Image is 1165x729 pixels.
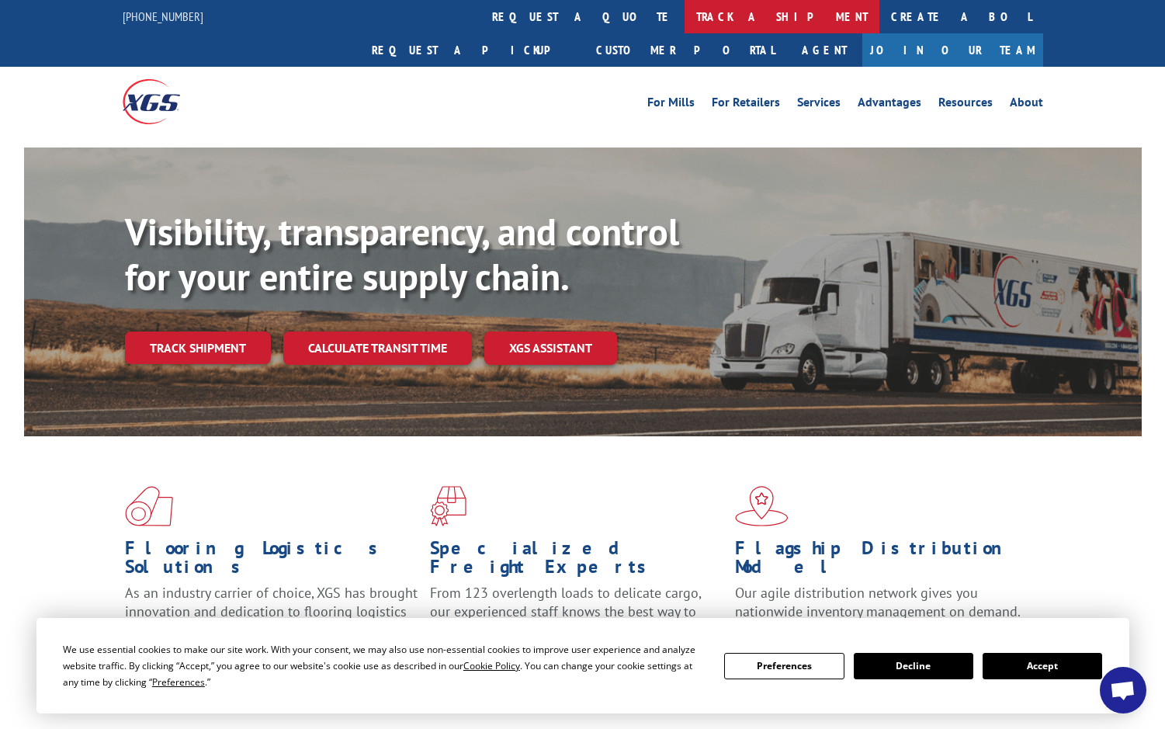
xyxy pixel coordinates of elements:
[735,486,789,526] img: xgs-icon-flagship-distribution-model-red
[63,641,706,690] div: We use essential cookies to make our site work. With your consent, we may also use non-essential ...
[125,584,418,639] span: As an industry carrier of choice, XGS has brought innovation and dedication to flooring logistics...
[854,653,973,679] button: Decline
[360,33,584,67] a: Request a pickup
[125,332,271,364] a: Track shipment
[735,539,1028,584] h1: Flagship Distribution Model
[858,96,921,113] a: Advantages
[125,207,679,300] b: Visibility, transparency, and control for your entire supply chain.
[983,653,1102,679] button: Accept
[1100,667,1146,713] div: Open chat
[938,96,993,113] a: Resources
[797,96,841,113] a: Services
[125,539,418,584] h1: Flooring Logistics Solutions
[1010,96,1043,113] a: About
[724,653,844,679] button: Preferences
[786,33,862,67] a: Agent
[647,96,695,113] a: For Mills
[430,539,723,584] h1: Specialized Freight Experts
[712,96,780,113] a: For Retailers
[152,675,205,689] span: Preferences
[484,332,617,365] a: XGS ASSISTANT
[584,33,786,67] a: Customer Portal
[463,659,520,672] span: Cookie Policy
[123,9,203,24] a: [PHONE_NUMBER]
[430,584,723,653] p: From 123 overlength loads to delicate cargo, our experienced staff knows the best way to move you...
[283,332,472,365] a: Calculate transit time
[735,584,1021,620] span: Our agile distribution network gives you nationwide inventory management on demand.
[862,33,1043,67] a: Join Our Team
[430,486,466,526] img: xgs-icon-focused-on-flooring-red
[125,486,173,526] img: xgs-icon-total-supply-chain-intelligence-red
[36,618,1129,713] div: Cookie Consent Prompt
